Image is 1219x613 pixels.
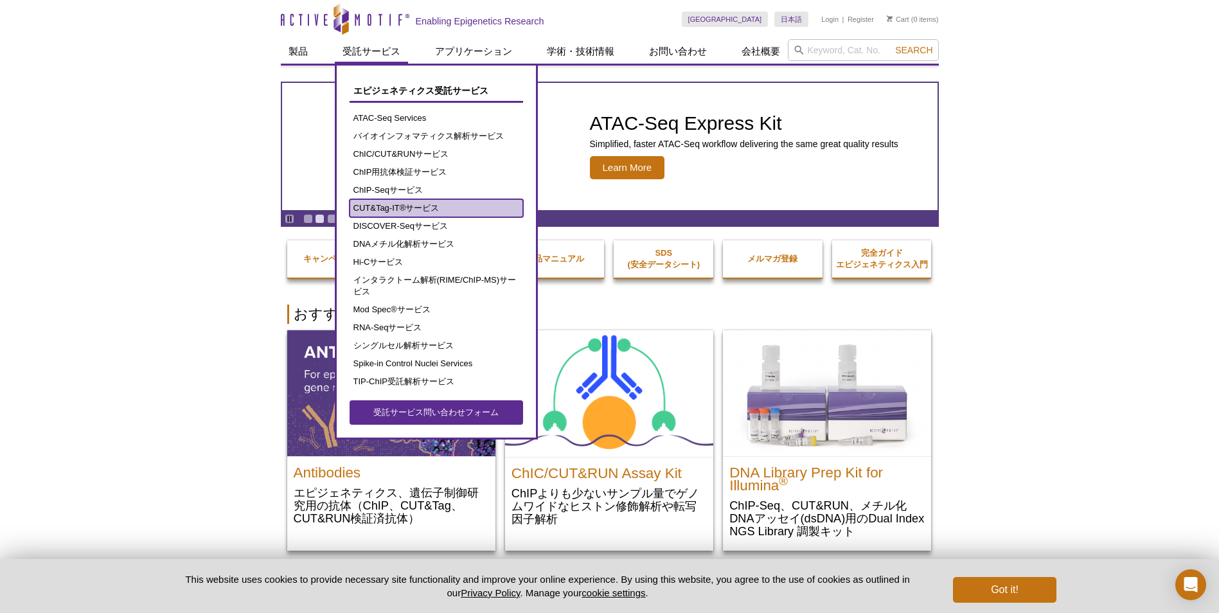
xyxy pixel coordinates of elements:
h2: おすすめ製品 [287,305,932,324]
a: ChIP-Seqサービス [350,181,523,199]
a: 製品 [281,39,316,64]
p: Simplified, faster ATAC-Seq workflow delivering the same great quality results [590,138,898,150]
a: RNA-Seqサービス [350,319,523,337]
a: Go to slide 1 [303,214,313,224]
a: Go to slide 2 [315,214,325,224]
a: 完全ガイドエピジェネティクス入門 [832,235,932,283]
a: SDS(安全データシート) [614,235,713,283]
a: [GEOGRAPHIC_DATA] [682,12,769,27]
li: (0 items) [887,12,939,27]
h2: Antibodies [294,460,489,479]
h2: ChIC/CUT&RUN Assay Kit [512,461,707,480]
a: 受託サービス問い合わせフォーム [350,400,523,425]
strong: 完全ガイド エピジェネティクス入門 [836,248,928,269]
a: キャンペーン情報 [287,240,387,278]
a: Hi-Cサービス [350,253,523,271]
a: Mod Spec®サービス [350,301,523,319]
strong: キャンペーン情報 [303,254,370,263]
a: メルマガ登録 [723,240,823,278]
h2: DNA Library Prep Kit for Illumina [729,460,925,492]
a: 学術・技術情報 [539,39,622,64]
h2: ATAC-Seq Express Kit [590,114,898,133]
button: Search [891,44,936,56]
a: Go to slide 3 [327,214,337,224]
li: | [842,12,844,27]
a: アプリケーション [427,39,520,64]
h2: Enabling Epigenetics Research [416,15,544,27]
a: 製品マニュアル [505,240,605,278]
button: cookie settings [582,587,645,598]
sup: ® [779,474,788,488]
a: エピジェネティクス受託サービス [350,78,523,103]
a: Toggle autoplay [285,214,294,224]
a: 日本語 [774,12,808,27]
a: Privacy Policy [461,587,520,598]
span: Learn More [590,156,665,179]
a: ATAC-Seq Express Kit ATAC-Seq Express Kit Simplified, faster ATAC-Seq workflow delivering the sam... [282,83,938,210]
a: Spike-in Control Nuclei Services [350,355,523,373]
a: 会社概要 [734,39,788,64]
a: Register [848,15,874,24]
a: ChIC/CUT&RUN Assay Kit ChIC/CUT&RUN Assay Kit ChIPよりも少ないサンプル量でゲノムワイドなヒストン修飾解析や転写因子解析 [505,330,713,538]
a: お問い合わせ [641,39,715,64]
input: Keyword, Cat. No. [788,39,939,61]
p: エピジェネティクス、遺伝子制御研究用の抗体（ChIP、CUT&Tag、CUT&RUN検証済抗体） [294,486,489,525]
a: ChIC/CUT&RUNサービス [350,145,523,163]
div: Open Intercom Messenger [1175,569,1206,600]
img: ChIC/CUT&RUN Assay Kit [505,330,713,457]
a: シングルセル解析サービス [350,337,523,355]
a: Login [821,15,839,24]
p: ChIP-Seq、CUT&RUN、メチル化DNAアッセイ(dsDNA)用のDual Index NGS Library 調製キット [729,499,925,538]
span: Search [895,45,932,55]
a: DISCOVER-Seqサービス [350,217,523,235]
a: DNA Library Prep Kit for Illumina DNA Library Prep Kit for Illumina® ChIP-Seq、CUT&RUN、メチル化DNAアッセイ... [723,330,931,551]
a: バイオインフォマティクス解析サービス [350,127,523,145]
a: CUT&Tag-IT®サービス [350,199,523,217]
a: インタラクトーム解析(RIME/ChIP-MS)サービス [350,271,523,301]
span: エピジェネティクス受託サービス [353,85,488,96]
a: All Antibodies Antibodies エピジェネティクス、遺伝子制御研究用の抗体（ChIP、CUT&Tag、CUT&RUN検証済抗体） [287,330,495,538]
article: ATAC-Seq Express Kit [282,83,938,210]
a: DNAメチル化解析サービス [350,235,523,253]
a: ChIP用抗体検証サービス [350,163,523,181]
a: TIP-ChIP受託解析サービス [350,373,523,391]
a: Cart [887,15,909,24]
a: 受託サービス [335,39,408,64]
strong: メルマガ登録 [747,254,797,263]
p: This website uses cookies to provide necessary site functionality and improve your online experie... [163,573,932,600]
img: Your Cart [887,15,893,22]
button: Got it! [953,577,1056,603]
img: ATAC-Seq Express Kit [323,98,535,195]
strong: 製品マニュアル [526,254,584,263]
img: All Antibodies [287,330,495,456]
img: DNA Library Prep Kit for Illumina [723,330,931,456]
p: ChIPよりも少ないサンプル量でゲノムワイドなヒストン修飾解析や転写因子解析 [512,486,707,526]
a: ATAC-Seq Services [350,109,523,127]
strong: SDS (安全データシート) [627,248,700,269]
